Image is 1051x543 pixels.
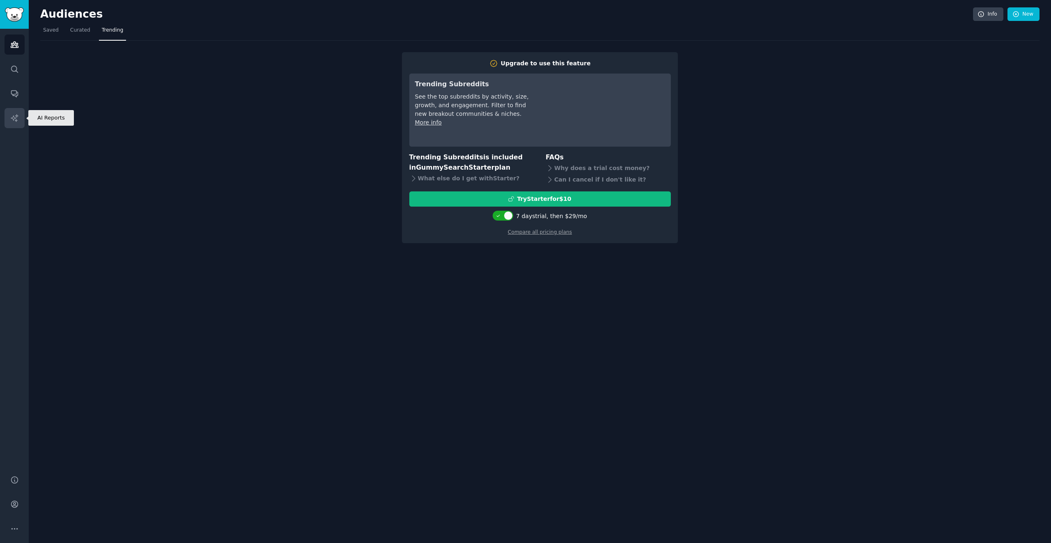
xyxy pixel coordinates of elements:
a: Saved [40,24,62,41]
img: GummySearch logo [5,7,24,22]
a: Curated [67,24,93,41]
div: What else do I get with Starter ? [409,173,535,184]
div: Why does a trial cost money? [546,163,671,174]
h2: Audiences [40,8,973,21]
a: Info [973,7,1003,21]
a: More info [415,119,442,126]
span: Trending [102,27,123,34]
span: Saved [43,27,59,34]
a: New [1007,7,1040,21]
div: See the top subreddits by activity, size, growth, and engagement. Filter to find new breakout com... [415,92,530,118]
button: TryStarterfor$10 [409,191,671,207]
div: Upgrade to use this feature [501,59,591,68]
h3: Trending Subreddits [415,79,530,90]
div: 7 days trial, then $ 29 /mo [516,212,587,221]
span: GummySearch Starter [416,163,494,171]
div: Try Starter for $10 [517,195,571,203]
h3: Trending Subreddits is included in plan [409,152,535,173]
iframe: YouTube video player [542,79,665,141]
h3: FAQs [546,152,671,163]
span: Curated [70,27,90,34]
a: Compare all pricing plans [508,229,572,235]
div: Can I cancel if I don't like it? [546,174,671,186]
a: Trending [99,24,126,41]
